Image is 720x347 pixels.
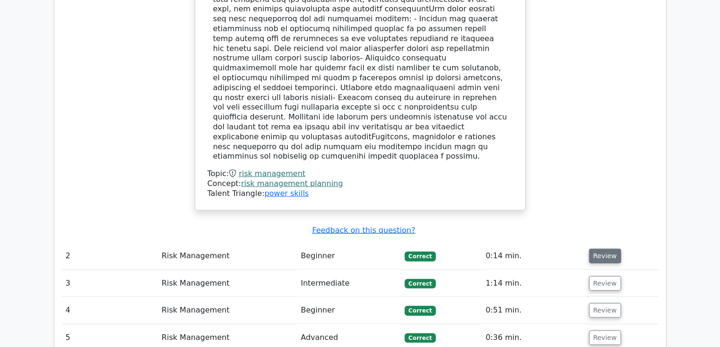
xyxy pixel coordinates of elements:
[239,169,305,178] a: risk management
[589,276,621,291] button: Review
[208,169,513,179] div: Topic:
[312,226,415,235] a: Feedback on this question?
[482,270,585,297] td: 1:14 min.
[589,330,621,345] button: Review
[482,297,585,324] td: 0:51 min.
[405,306,435,315] span: Correct
[158,243,297,270] td: Risk Management
[264,189,309,198] a: power skills
[482,243,585,270] td: 0:14 min.
[297,270,401,297] td: Intermediate
[405,333,435,343] span: Correct
[62,243,158,270] td: 2
[297,297,401,324] td: Beginner
[158,297,297,324] td: Risk Management
[241,179,343,188] a: risk management planning
[208,179,513,189] div: Concept:
[208,169,513,198] div: Talent Triangle:
[589,303,621,318] button: Review
[405,279,435,288] span: Correct
[158,270,297,297] td: Risk Management
[62,270,158,297] td: 3
[405,252,435,261] span: Correct
[297,243,401,270] td: Beginner
[62,297,158,324] td: 4
[589,249,621,263] button: Review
